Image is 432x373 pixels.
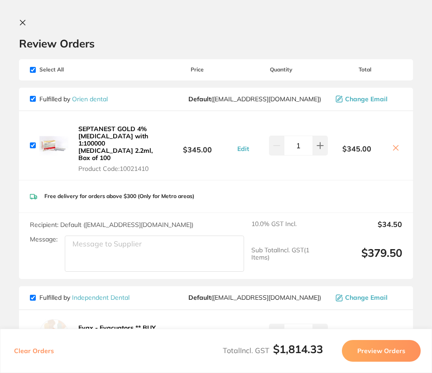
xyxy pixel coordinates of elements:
[39,319,68,348] img: empty.jpg
[78,165,158,172] span: Product Code: 10021410
[39,294,130,301] p: Fulfilled by
[160,325,235,342] b: $6.27
[76,125,160,173] button: SEPTANEST GOLD 4% [MEDICAL_DATA] with 1:100000 [MEDICAL_DATA] 2.2ml, Box of 100 Product Code:1002...
[235,66,328,73] span: Quantity
[160,137,235,154] b: $345.00
[273,342,323,356] b: $1,814.33
[188,95,211,103] b: Default
[11,340,57,362] button: Clear Orders
[331,220,403,240] output: $34.50
[251,220,323,240] span: 10.0 % GST Incl.
[78,324,156,339] b: Evax - Evacuators ** BUY 5 GET 1 FREE ** - White
[39,95,108,103] p: Fulfilled by
[188,95,321,103] span: sales@orien.com.au
[333,95,402,103] button: Change Email
[328,145,386,153] b: $345.00
[345,95,388,103] span: Change Email
[19,37,413,50] h2: Review Orders
[251,246,323,272] span: Sub Total Incl. GST ( 1 Items)
[30,221,193,229] span: Recipient: Default ( [EMAIL_ADDRESS][DOMAIN_NAME] )
[188,293,211,302] b: Default
[188,294,321,301] span: orders@independentdental.com.au
[78,125,153,162] b: SEPTANEST GOLD 4% [MEDICAL_DATA] with 1:100000 [MEDICAL_DATA] 2.2ml, Box of 100
[44,193,194,199] p: Free delivery for orders above $300 (Only for Metro areas)
[72,293,130,302] a: Independent Dental
[342,340,421,362] button: Preview Orders
[30,66,120,73] span: Select All
[333,293,402,302] button: Change Email
[331,246,403,272] output: $379.50
[345,294,388,301] span: Change Email
[72,95,108,103] a: Orien dental
[30,236,58,243] label: Message:
[76,324,160,350] button: Evax - Evacuators ** BUY 5 GET 1 FREE ** - White Product Code:IDSEETW
[328,66,402,73] span: Total
[39,131,68,160] img: ZG5lZmE1bA
[160,66,235,73] span: Price
[235,145,252,153] button: Edit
